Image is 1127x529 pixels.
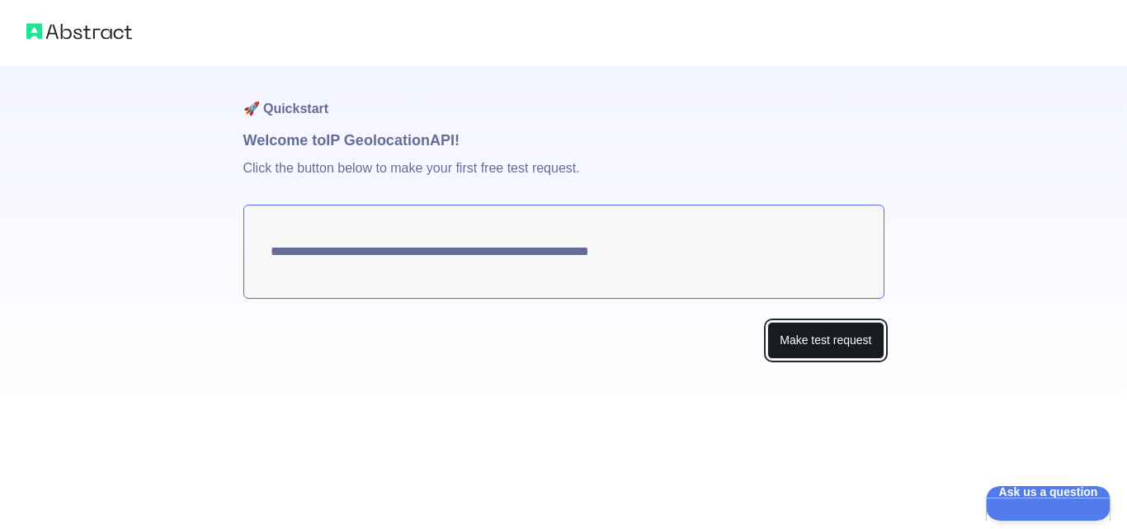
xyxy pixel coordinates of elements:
[243,66,884,129] h1: 🚀 Quickstart
[767,322,884,359] button: Make test request
[243,152,884,205] p: Click the button below to make your first free test request.
[986,486,1110,521] iframe: Help Scout Beacon - Open
[243,129,884,152] h1: Welcome to IP Geolocation API!
[26,20,132,43] img: Abstract logo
